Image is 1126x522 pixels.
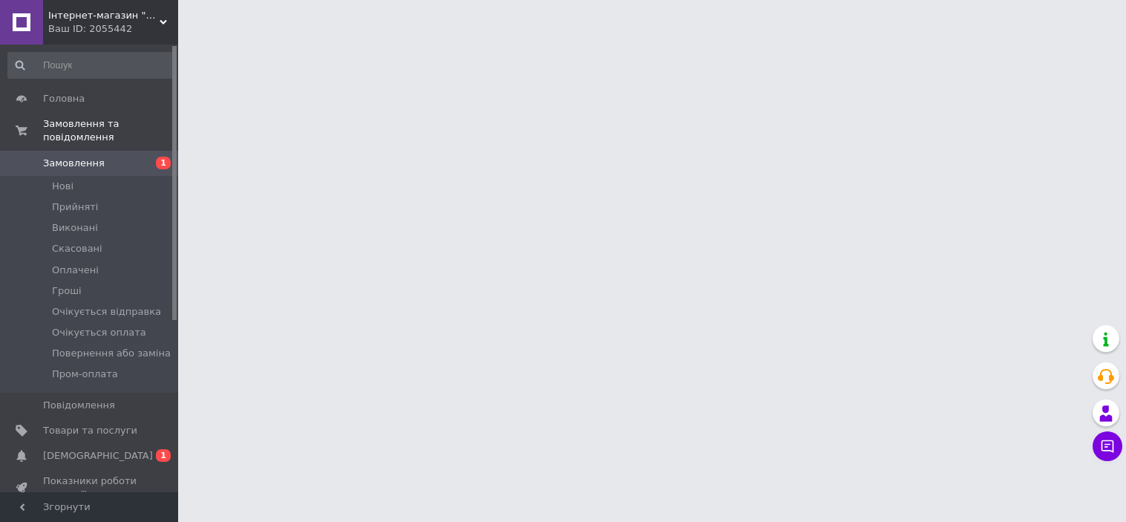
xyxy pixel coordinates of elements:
span: Очікується відправка [52,305,161,319]
input: Пошук [7,52,175,79]
span: Нові [52,180,73,193]
span: Головна [43,92,85,105]
div: Ваш ID: 2055442 [48,22,178,36]
span: Гроші [52,284,82,298]
span: Повернення або заміна [52,347,171,360]
span: 1 [156,449,171,462]
span: Замовлення [43,157,105,170]
span: Замовлення та повідомлення [43,117,178,144]
span: Виконані [52,221,98,235]
span: Інтернет-магазин "Little Sam" [48,9,160,22]
span: Скасовані [52,242,102,255]
span: Товари та послуги [43,424,137,437]
span: Прийняті [52,200,98,214]
span: Повідомлення [43,399,115,412]
span: Пром-оплата [52,368,118,381]
span: Очікується оплата [52,326,146,339]
span: Показники роботи компанії [43,474,137,501]
button: Чат з покупцем [1093,431,1122,461]
span: [DEMOGRAPHIC_DATA] [43,449,153,463]
span: 1 [156,157,171,169]
span: Оплачені [52,264,99,277]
